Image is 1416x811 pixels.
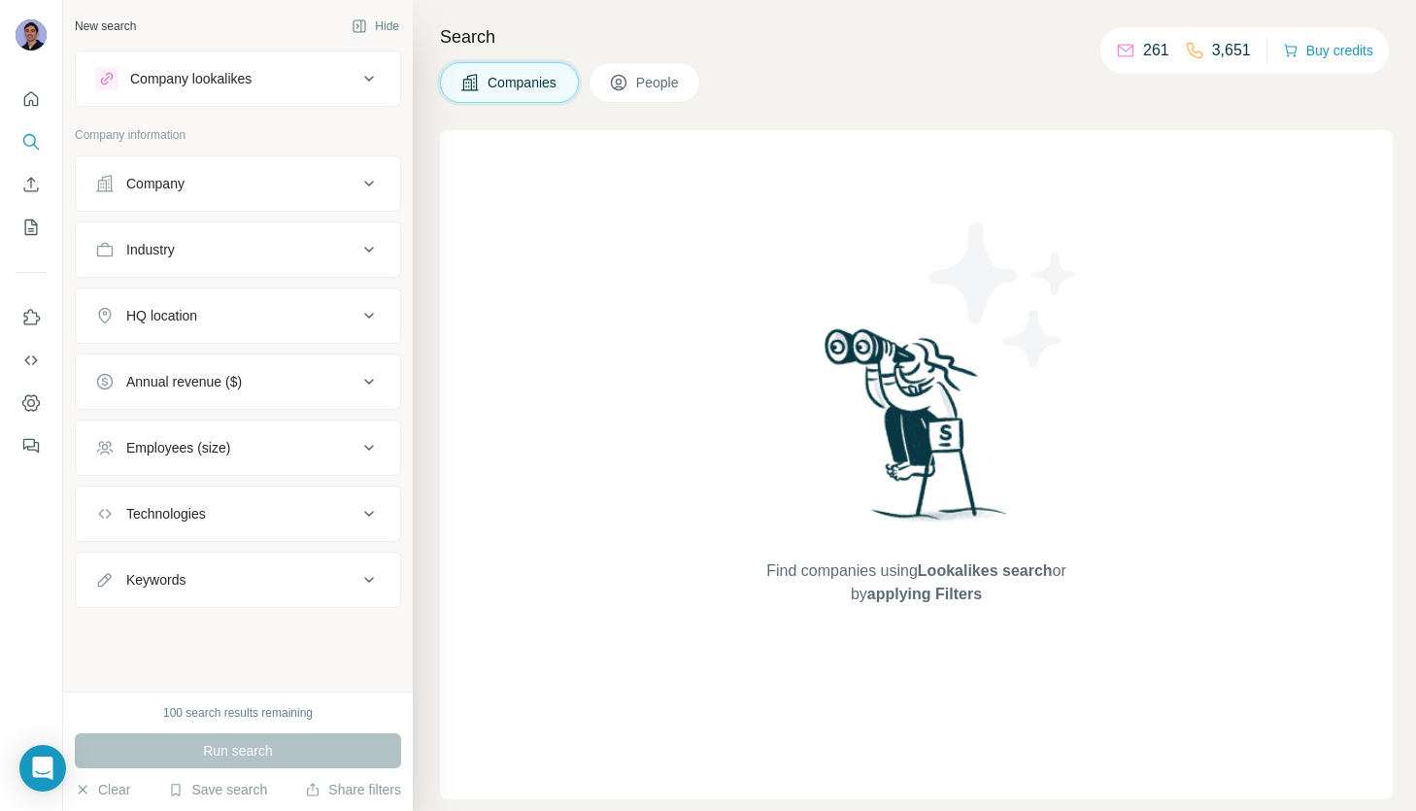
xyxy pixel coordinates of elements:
span: Lookalikes search [918,562,1053,579]
div: Industry [126,240,175,259]
button: Dashboard [16,386,47,421]
button: Annual revenue ($) [76,358,400,405]
div: Technologies [126,504,206,524]
div: Annual revenue ($) [126,372,242,391]
p: 261 [1143,39,1169,62]
div: 100 search results remaining [163,704,313,722]
button: Company [76,160,400,207]
button: Quick start [16,82,47,117]
div: Company [126,174,185,193]
img: Surfe Illustration - Woman searching with binoculars [816,323,1018,540]
button: Keywords [76,557,400,603]
img: Surfe Illustration - Stars [917,208,1092,383]
button: Use Surfe API [16,343,47,378]
button: Buy credits [1283,37,1373,64]
button: Enrich CSV [16,167,47,202]
button: HQ location [76,292,400,339]
button: Industry [76,226,400,273]
div: Employees (size) [126,438,230,457]
span: Find companies using or by [760,559,1071,606]
button: Share filters [305,780,401,799]
span: People [636,73,681,92]
h4: Search [440,23,1393,51]
button: Company lookalikes [76,55,400,102]
button: Clear [75,780,130,799]
button: Hide [338,12,413,41]
img: Avatar [16,19,47,51]
div: Keywords [126,570,185,590]
div: Open Intercom Messenger [19,745,66,792]
p: Company information [75,126,401,144]
button: Use Surfe on LinkedIn [16,300,47,335]
button: Employees (size) [76,424,400,471]
button: Feedback [16,428,47,463]
span: Companies [488,73,558,92]
div: New search [75,17,136,35]
button: Save search [168,780,267,799]
div: HQ location [126,306,197,325]
button: Technologies [76,490,400,537]
button: My lists [16,210,47,245]
div: Company lookalikes [130,69,252,88]
button: Search [16,124,47,159]
span: applying Filters [867,586,982,602]
p: 3,651 [1212,39,1251,62]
